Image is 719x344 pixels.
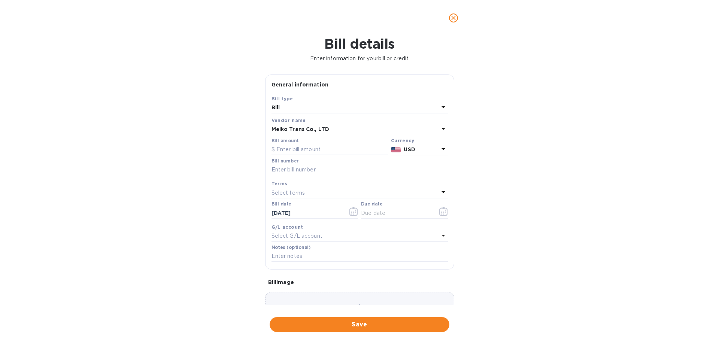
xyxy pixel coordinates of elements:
[271,126,330,132] b: Meiko Trans Co., LTD
[361,202,382,207] label: Due date
[271,232,322,240] p: Select G/L account
[271,164,448,176] input: Enter bill number
[271,202,291,207] label: Bill date
[391,138,414,143] b: Currency
[271,104,280,110] b: Bill
[276,320,443,329] span: Save
[271,224,303,230] b: G/L account
[268,278,451,286] p: Bill image
[271,251,448,262] input: Enter notes
[271,96,293,101] b: Bill type
[445,9,462,27] button: close
[270,317,449,332] button: Save
[271,245,311,250] label: Notes (optional)
[271,189,305,197] p: Select terms
[271,138,298,143] label: Bill amount
[6,55,713,63] p: Enter information for your bill or credit
[271,118,306,123] b: Vendor name
[271,181,288,186] b: Terms
[404,146,415,152] b: USD
[271,159,298,163] label: Bill number
[271,82,329,88] b: General information
[391,147,401,152] img: USD
[271,144,388,155] input: $ Enter bill amount
[271,207,342,219] input: Select date
[361,207,432,219] input: Due date
[6,36,713,52] h1: Bill details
